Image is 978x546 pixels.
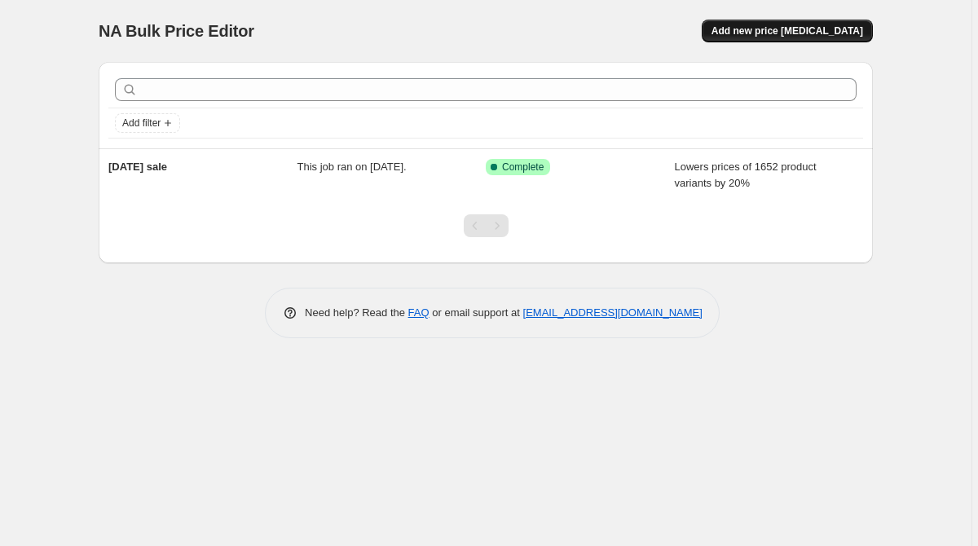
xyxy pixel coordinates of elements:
[464,214,509,237] nav: Pagination
[408,306,430,319] a: FAQ
[675,161,817,189] span: Lowers prices of 1652 product variants by 20%
[99,22,254,40] span: NA Bulk Price Editor
[108,161,167,173] span: [DATE] sale
[523,306,703,319] a: [EMAIL_ADDRESS][DOMAIN_NAME]
[702,20,873,42] button: Add new price [MEDICAL_DATA]
[297,161,407,173] span: This job ran on [DATE].
[430,306,523,319] span: or email support at
[122,117,161,130] span: Add filter
[305,306,408,319] span: Need help? Read the
[115,113,180,133] button: Add filter
[502,161,544,174] span: Complete
[711,24,863,37] span: Add new price [MEDICAL_DATA]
